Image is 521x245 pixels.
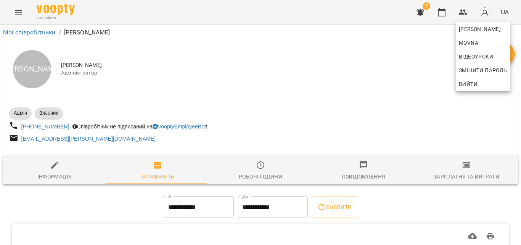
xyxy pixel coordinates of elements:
[456,50,496,63] a: Відеоуроки
[459,24,507,34] span: [PERSON_NAME]
[459,38,507,47] span: Movna
[456,36,510,50] a: Movna
[459,80,478,89] span: Вийти
[459,66,507,75] span: Змінити пароль
[456,22,510,36] a: [PERSON_NAME]
[456,77,510,91] button: Вийти
[456,63,510,77] a: Змінити пароль
[459,52,493,61] span: Відеоуроки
